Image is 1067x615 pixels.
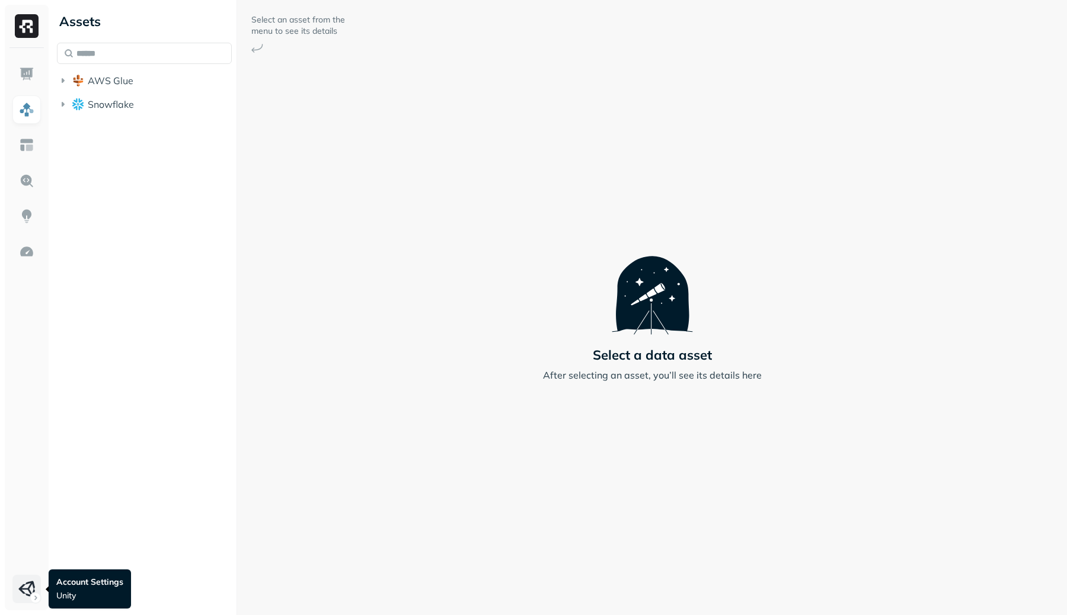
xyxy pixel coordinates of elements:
[57,95,232,114] button: Snowflake
[19,173,34,188] img: Query Explorer
[56,590,123,601] p: Unity
[251,44,263,53] img: Arrow
[19,102,34,117] img: Assets
[88,75,133,87] span: AWS Glue
[593,347,712,363] p: Select a data asset
[88,98,134,110] span: Snowflake
[56,576,123,588] p: Account Settings
[19,66,34,82] img: Dashboard
[57,71,232,90] button: AWS Glue
[57,12,232,31] div: Assets
[612,233,693,335] img: Telescope
[19,209,34,224] img: Insights
[72,98,84,110] img: root
[543,368,762,382] p: After selecting an asset, you’ll see its details here
[18,581,35,597] img: Unity
[72,75,84,87] img: root
[15,14,39,38] img: Ryft
[19,244,34,260] img: Optimization
[251,14,346,37] p: Select an asset from the menu to see its details
[19,137,34,153] img: Asset Explorer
